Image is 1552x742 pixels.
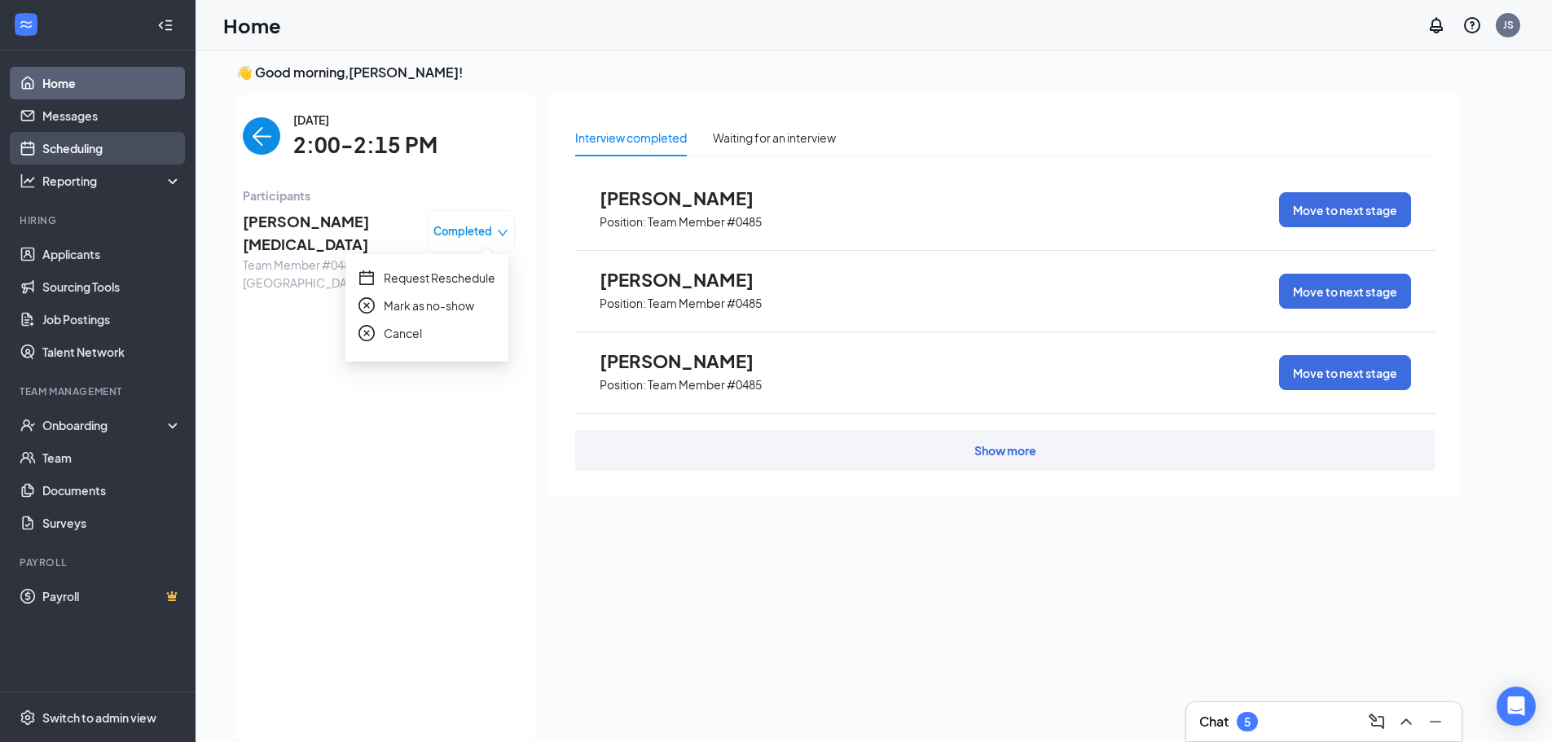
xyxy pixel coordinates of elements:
[293,111,437,129] span: [DATE]
[18,16,34,33] svg: WorkstreamLogo
[433,223,492,239] span: Completed
[42,709,156,726] div: Switch to admin view
[1364,709,1390,735] button: ComposeMessage
[1279,192,1411,227] button: Move to next stage
[1396,712,1416,731] svg: ChevronUp
[42,270,182,303] a: Sourcing Tools
[600,214,646,230] p: Position:
[223,11,281,39] h1: Home
[358,325,375,341] span: close-circle
[1497,687,1536,726] div: Open Intercom Messenger
[42,336,182,368] a: Talent Network
[20,213,178,227] div: Hiring
[42,173,182,189] div: Reporting
[1503,18,1514,32] div: JS
[358,270,375,286] span: calendar
[42,67,182,99] a: Home
[20,384,178,398] div: Team Management
[20,555,178,569] div: Payroll
[1199,713,1229,731] h3: Chat
[236,64,1462,81] h3: 👋 Good morning, [PERSON_NAME] !
[243,210,414,257] span: [PERSON_NAME][MEDICAL_DATA]
[384,296,474,314] span: Mark as no-show
[1462,15,1482,35] svg: QuestionInfo
[648,214,762,230] p: Team Member #0485
[1367,712,1387,731] svg: ComposeMessage
[42,132,182,165] a: Scheduling
[384,324,422,342] span: Cancel
[157,17,174,33] svg: Collapse
[42,441,182,474] a: Team
[358,297,375,314] span: close-circle
[42,474,182,507] a: Documents
[293,129,437,162] span: 2:00-2:15 PM
[42,238,182,270] a: Applicants
[600,269,779,290] span: [PERSON_NAME]
[243,117,280,155] button: back-button
[1427,15,1446,35] svg: Notifications
[1279,274,1411,309] button: Move to next stage
[600,377,646,393] p: Position:
[243,256,414,292] span: Team Member #0485 at #0485 - [GEOGRAPHIC_DATA]
[600,350,779,371] span: [PERSON_NAME]
[1393,709,1419,735] button: ChevronUp
[384,269,495,287] span: Request Reschedule
[575,129,687,147] div: Interview completed
[974,442,1036,459] div: Show more
[42,303,182,336] a: Job Postings
[1422,709,1449,735] button: Minimize
[600,296,646,311] p: Position:
[20,417,36,433] svg: UserCheck
[713,129,836,147] div: Waiting for an interview
[42,507,182,539] a: Surveys
[20,709,36,726] svg: Settings
[1244,715,1251,729] div: 5
[648,377,762,393] p: Team Member #0485
[600,187,779,209] span: [PERSON_NAME]
[42,417,168,433] div: Onboarding
[1279,355,1411,390] button: Move to next stage
[497,227,508,239] span: down
[42,580,182,612] a: PayrollCrown
[42,99,182,132] a: Messages
[243,187,515,204] span: Participants
[1426,712,1445,731] svg: Minimize
[20,173,36,189] svg: Analysis
[648,296,762,311] p: Team Member #0485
